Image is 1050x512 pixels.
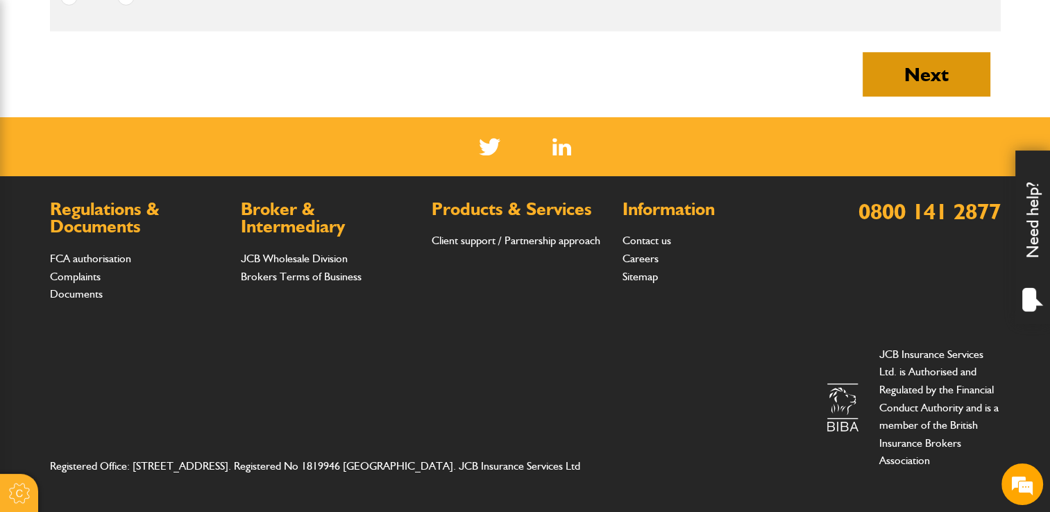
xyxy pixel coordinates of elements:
h2: Regulations & Documents [50,200,227,236]
a: Email this transcript [85,398,187,409]
p: JCB Insurance Services Ltd. is Authorised and Regulated by the Financial Conduct Authority and is... [879,345,1001,470]
a: Sitemap [623,270,658,283]
div: Navigation go back [15,76,36,97]
div: [PERSON_NAME] [24,165,246,176]
button: Next [863,52,990,96]
a: Brokers Terms of Business [241,270,362,283]
a: FCA authorisation [50,252,131,265]
span: Thank you. Someone will be in touch in due course. [28,121,223,151]
div: Your chat session has ended. If you wish to continue the chat, [31,347,240,414]
span: Neutral [125,287,146,308]
a: JCB Wholesale Division [241,252,348,265]
h2: Products & Services [432,200,609,219]
a: click here. [153,365,196,377]
em: Close [244,252,259,267]
div: [PERSON_NAME] has ended this chat session 2:10 PM [31,219,240,244]
span: Sad [86,287,108,308]
a: Complaints [50,270,101,283]
address: Registered Office: [STREET_ADDRESS]. Registered No 1819946 [GEOGRAPHIC_DATA]. JCB Insurance Servi... [50,457,610,475]
a: 0800 141 2877 [858,198,1001,225]
div: 2:05 PM [139,179,253,205]
a: Careers [623,252,659,265]
div: Claire [93,78,254,96]
div: Share your rating & feedback [25,267,246,280]
div: Minimize live chat window [228,7,261,40]
a: Client support / Partnership approach [432,234,600,247]
span: good stuff, thank you [149,185,244,200]
h2: Information [623,200,799,219]
h2: Broker & Intermediary [241,200,418,236]
a: LinkedIn [552,138,571,155]
div: Need help? [1015,151,1050,324]
a: Documents [50,287,103,300]
div: Please rate this support session as Sad/Neutral/Happy [25,315,246,345]
span: Happy [164,287,185,308]
img: Linked In [552,138,571,155]
a: Contact us [623,234,671,247]
div: 2:05 PM [18,115,233,157]
img: Twitter [479,138,500,155]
